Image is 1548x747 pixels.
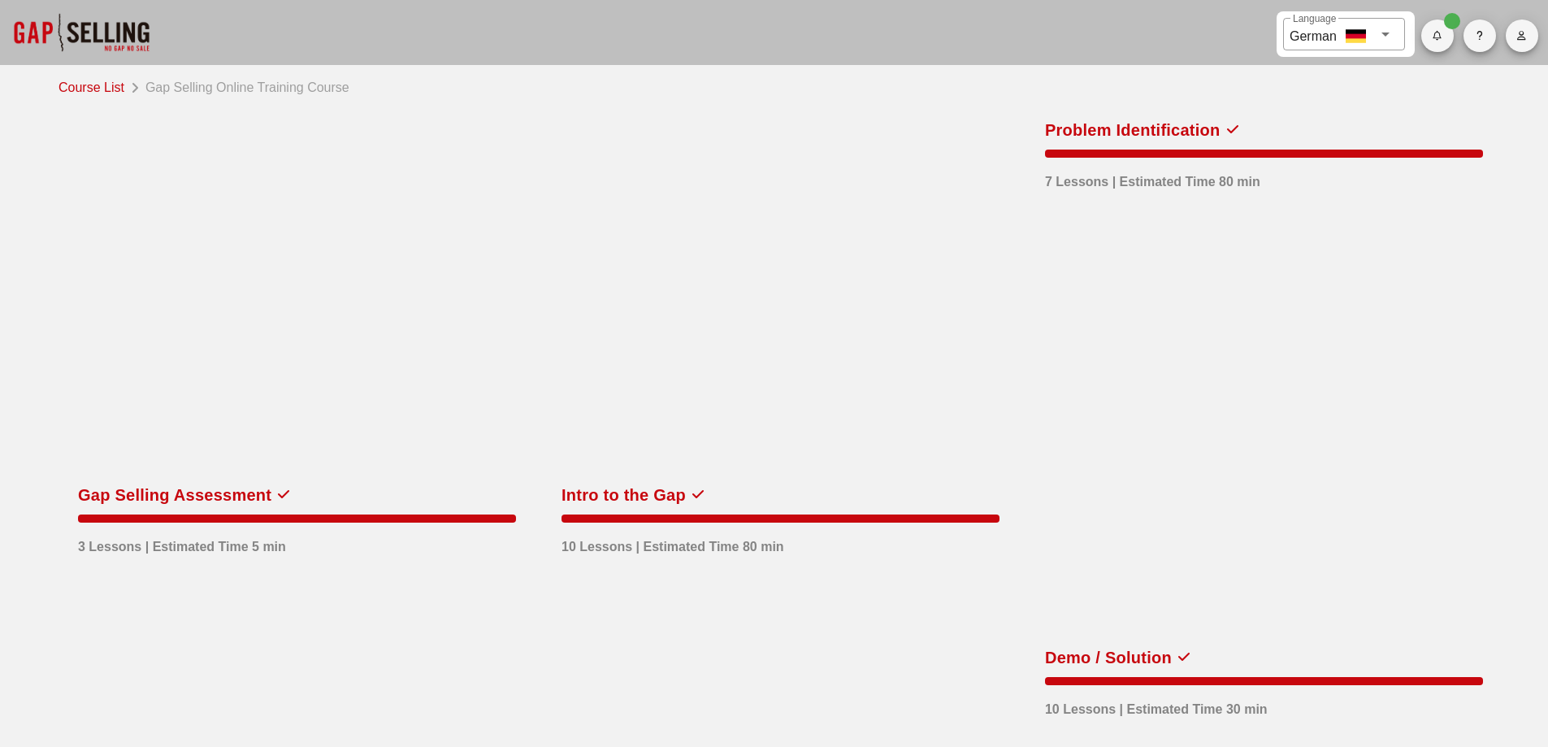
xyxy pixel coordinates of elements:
[139,75,349,98] div: Gap Selling Online Training Course
[59,75,131,98] a: Course List
[1045,692,1268,719] div: 10 Lessons | Estimated Time 30 min
[1045,117,1221,143] div: Problem Identification
[1283,18,1405,50] div: LanguageGerman
[1045,164,1260,192] div: 7 Lessons | Estimated Time 80 min
[1045,645,1172,671] div: Demo / Solution
[1290,23,1337,46] div: German
[78,482,271,508] div: Gap Selling Assessment
[78,529,286,557] div: 3 Lessons | Estimated Time 5 min
[1293,13,1336,25] label: Language
[562,482,686,508] div: Intro to the Gap
[562,529,784,557] div: 10 Lessons | Estimated Time 80 min
[1444,13,1460,29] span: Badge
